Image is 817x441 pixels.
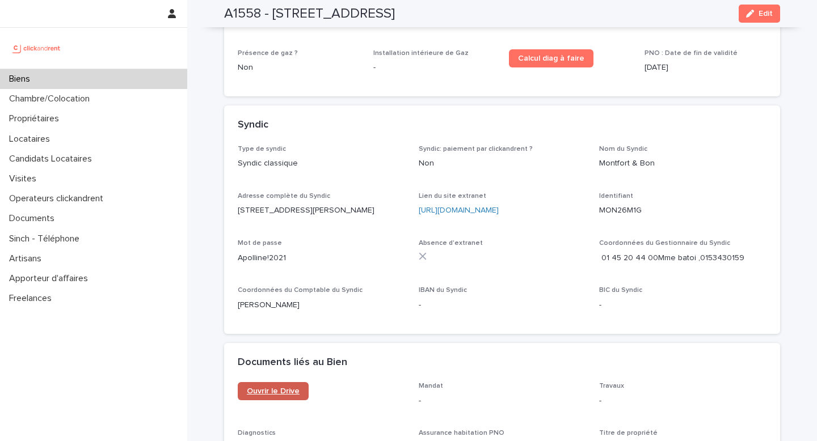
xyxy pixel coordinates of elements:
span: Coordonnées du Comptable du Syndic [238,287,363,294]
span: IBAN du Syndic [419,287,467,294]
span: Identifiant [599,193,633,200]
span: Diagnostics [238,430,276,436]
p: Locataires [5,134,59,145]
p: Apolline!2021 [238,252,405,264]
p: Biens [5,74,39,84]
p: Non [238,62,360,74]
p: [STREET_ADDRESS][PERSON_NAME] [238,205,405,217]
span: Syndic: paiement par clickandrent ? [419,146,533,152]
button: Edit [739,5,780,23]
h2: Documents liés au Bien [238,357,347,369]
h2: Syndic [238,119,268,132]
span: Mandat [419,383,443,389]
p: Visites [5,173,45,184]
span: PNO : Date de fin de validité [645,50,738,57]
p: Freelances [5,293,61,304]
span: Travaux [599,383,624,389]
p: Candidats Locataires [5,154,101,164]
span: Présence de gaz ? [238,50,298,57]
span: Type de syndic [238,146,286,152]
p: Apporteur d'affaires [5,273,97,284]
a: Ouvrir le Drive [238,382,309,400]
p: Syndic classique [238,158,405,169]
span: Mot de passe [238,240,282,247]
p: Montfort & Bon [599,158,767,169]
span: Installation intérieure de Gaz [373,50,469,57]
p: - [419,299,586,311]
span: Edit [759,10,773,18]
ringoverc2c-84e06f14122c: Call with Ringover [601,254,658,262]
span: Nom du Syndic [599,146,647,152]
ringoverc2c-84e06f14122c: Call with Ringover [700,254,744,262]
p: - [373,62,495,74]
p: Sinch - Téléphone [5,234,89,244]
a: [URL][DOMAIN_NAME] [419,206,499,214]
a: Calcul diag à faire [509,49,593,67]
img: UCB0brd3T0yccxBKYDjQ [9,37,64,60]
p: Artisans [5,253,50,264]
h2: A1558 - [STREET_ADDRESS] [224,6,395,22]
ringoverc2c-number-84e06f14122c: 0153430159 [700,254,744,262]
p: Non [419,158,586,169]
p: - [599,395,767,407]
span: Ouvrir le Drive [247,387,300,395]
p: [DATE] [645,62,767,74]
p: MON26M1G [599,205,767,217]
ringoverc2c-number-84e06f14122c: 01 45 20 44 00 [601,254,658,262]
span: Calcul diag à faire [518,54,584,62]
span: Coordonnées du Gestionnaire du Syndic [599,240,730,247]
span: Adresse complète du Syndic [238,193,330,200]
p: Chambre/Colocation [5,94,99,104]
p: [PERSON_NAME] [238,299,405,311]
span: Lien du site extranet [419,193,486,200]
span: Absence d'extranet [419,240,483,247]
p: - [419,395,586,407]
p: Propriétaires [5,113,68,124]
ringover-84e06f14122c: Mme batoi , [599,254,744,262]
span: Titre de propriété [599,430,658,436]
span: BIC du Syndic [599,287,642,294]
p: - [599,299,767,311]
p: Operateurs clickandrent [5,193,112,204]
span: Assurance habitation PNO [419,430,504,436]
p: Documents [5,213,64,224]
